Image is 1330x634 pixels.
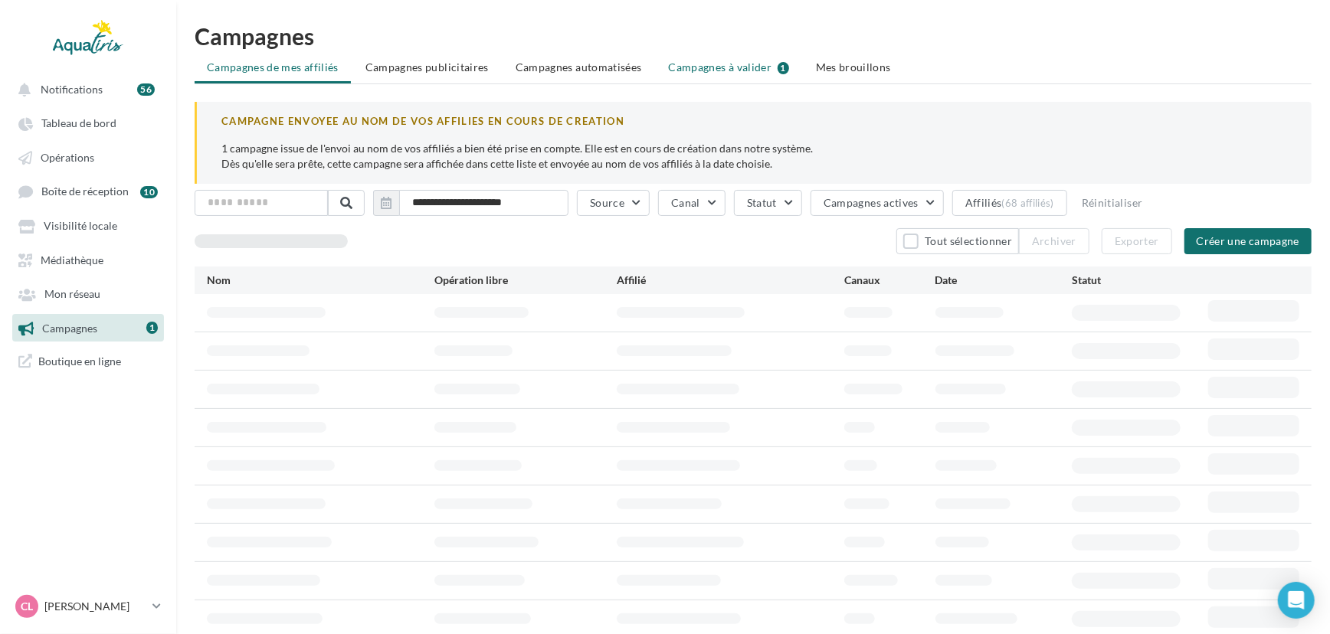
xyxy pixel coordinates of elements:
div: 1 [778,62,789,74]
p: [PERSON_NAME] [44,599,146,614]
button: Affiliés(68 affiliés) [952,190,1067,216]
p: 1 campagne issue de l'envoi au nom de vos affiliés a bien été prise en compte. Elle est en cours ... [221,141,1287,172]
button: Source [577,190,650,216]
div: Affilié [617,273,844,288]
span: Campagnes à valider [669,60,772,75]
span: Mon réseau [44,288,100,301]
div: CAMPAGNE ENVOYEE AU NOM DE VOS AFFILIES EN COURS DE CREATION [221,114,1287,129]
span: CL [21,599,33,614]
button: Canal [658,190,726,216]
a: Visibilité locale [9,211,167,239]
a: CL [PERSON_NAME] [12,592,164,621]
a: Campagnes 1 [9,314,167,342]
a: Tableau de bord [9,109,167,136]
div: Opération libre [434,273,617,288]
h1: Campagnes [195,25,1312,47]
button: Campagnes actives [811,190,944,216]
button: Tout sélectionner [896,228,1019,254]
a: 1 [146,319,158,336]
span: Boîte de réception [41,185,129,198]
a: Boutique en ligne [9,348,167,374]
div: Date [935,273,1072,288]
span: Campagnes automatisées [516,60,642,74]
div: Open Intercom Messenger [1278,582,1315,619]
div: Canaux [844,273,935,288]
span: Médiathèque [41,253,103,266]
span: Campagnes [42,322,97,335]
a: Mon réseau [9,279,167,307]
div: Statut [1072,273,1208,288]
button: Réinitialiser [1076,194,1149,212]
span: Boutique en ligne [38,354,121,368]
span: Campagnes publicitaires [365,60,489,74]
div: (68 affiliés) [1002,197,1054,209]
span: Visibilité locale [44,220,117,233]
button: Créer une campagne [1184,228,1312,254]
button: Notifications 56 [9,75,161,103]
a: Médiathèque [9,246,167,273]
span: Notifications [41,83,103,96]
span: Campagnes actives [824,196,919,209]
span: Tableau de bord [41,117,116,130]
button: Archiver [1019,228,1089,254]
span: Mes brouillons [816,60,891,74]
div: 1 [146,322,158,334]
button: Statut [734,190,802,216]
span: Opérations [41,151,94,164]
div: 10 [140,186,158,198]
a: Boîte de réception 10 [9,177,167,205]
button: Exporter [1102,228,1172,254]
div: Nom [207,273,434,288]
div: 56 [137,83,155,96]
a: Opérations [9,143,167,171]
